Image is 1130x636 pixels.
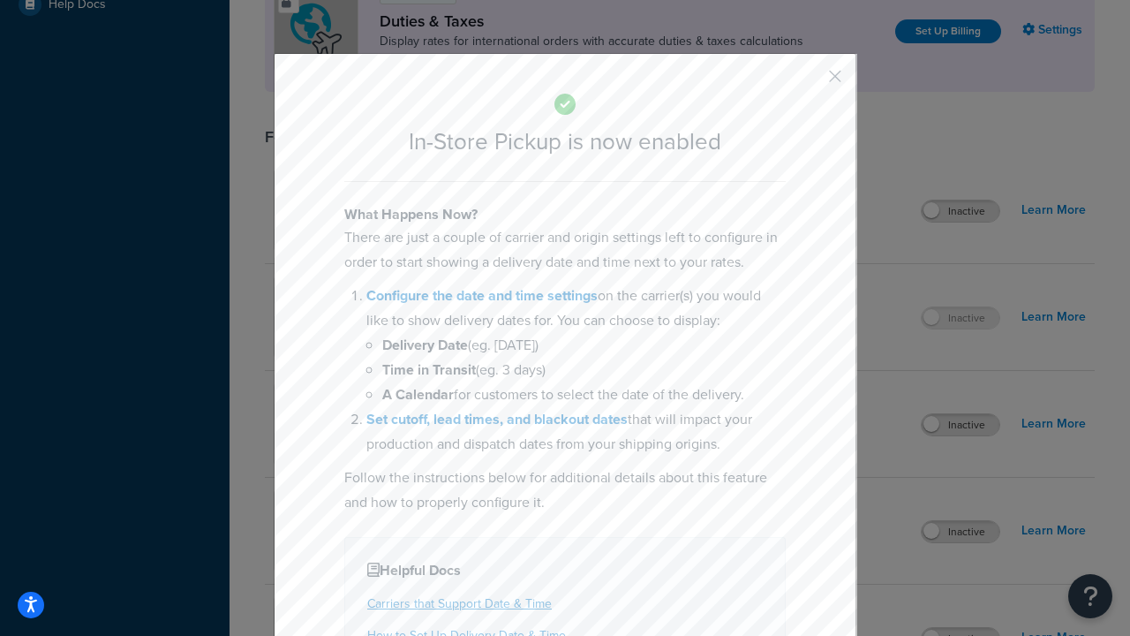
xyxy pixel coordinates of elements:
a: Carriers that Support Date & Time [367,594,552,613]
p: There are just a couple of carrier and origin settings left to configure in order to start showin... [344,225,786,275]
li: (eg. 3 days) [382,358,786,382]
b: A Calendar [382,384,454,405]
h4: Helpful Docs [367,560,763,581]
h4: What Happens Now? [344,204,786,225]
li: that will impact your production and dispatch dates from your shipping origins. [366,407,786,457]
li: on the carrier(s) you would like to show delivery dates for. You can choose to display: [366,284,786,407]
li: (eg. [DATE]) [382,333,786,358]
b: Time in Transit [382,360,476,380]
a: Set cutoff, lead times, and blackout dates [366,409,628,429]
p: Follow the instructions below for additional details about this feature and how to properly confi... [344,466,786,515]
li: for customers to select the date of the delivery. [382,382,786,407]
a: Configure the date and time settings [366,285,598,306]
h2: In-Store Pickup is now enabled [344,129,786,155]
b: Delivery Date [382,335,468,355]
